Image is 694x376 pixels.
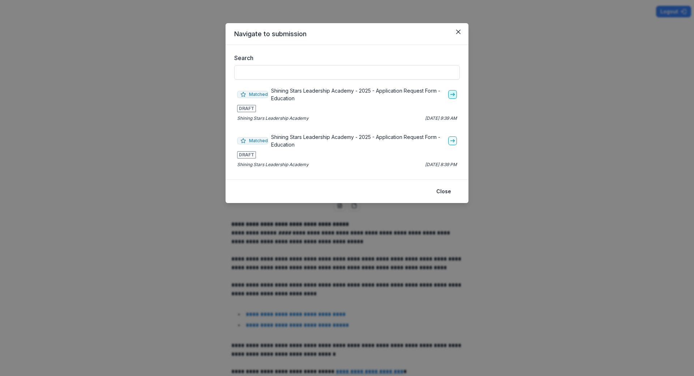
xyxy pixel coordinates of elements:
[453,26,464,38] button: Close
[425,115,457,122] p: [DATE] 9:39 AM
[271,87,445,102] p: Shining Stars Leadership Academy - 2025 - Application Request Form - Education
[448,90,457,99] a: go-to
[432,186,455,197] button: Close
[237,91,268,98] span: Matched
[271,133,445,148] p: Shining Stars Leadership Academy - 2025 - Application Request Form - Education
[234,54,455,62] label: Search
[448,136,457,145] a: go-to
[237,161,309,168] p: Shining Stars Leadership Academy
[237,115,309,122] p: Shining Stars Leadership Academy
[237,151,256,159] span: DRAFT
[425,161,457,168] p: [DATE] 8:39 PM
[237,137,268,144] span: Matched
[237,105,256,112] span: DRAFT
[226,23,468,45] header: Navigate to submission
